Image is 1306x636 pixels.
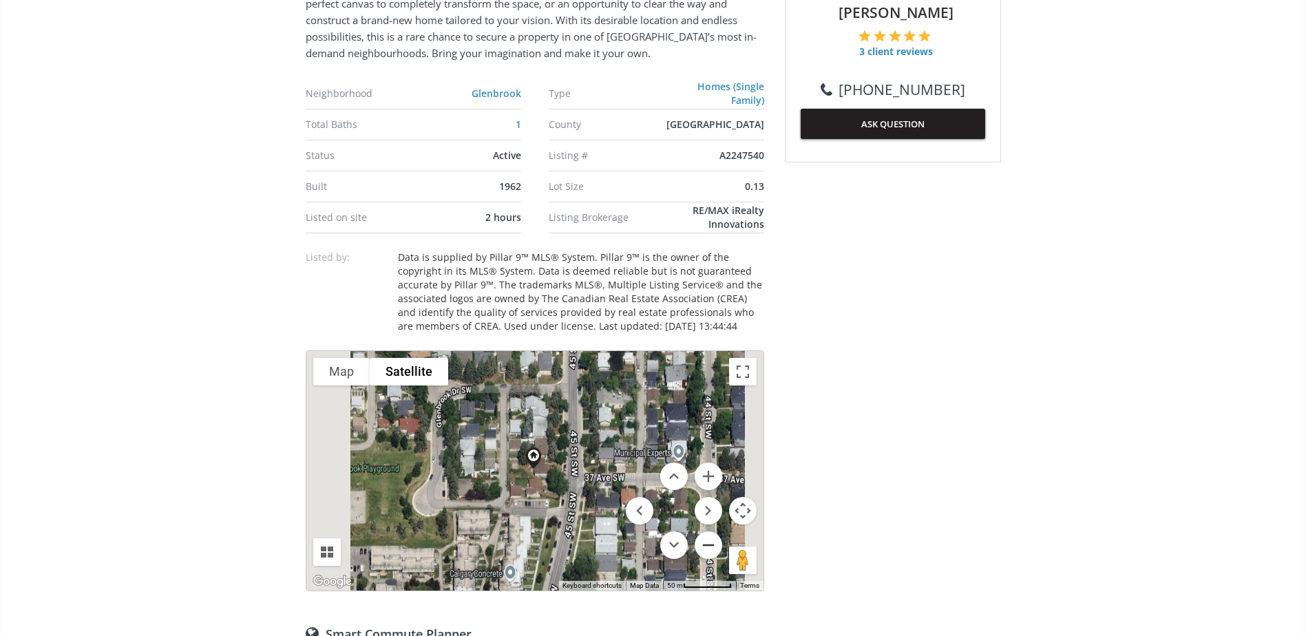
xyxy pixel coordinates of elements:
span: 0.13 [745,180,764,193]
div: Listed on site [306,213,420,222]
button: Keyboard shortcuts [562,581,622,591]
button: Show satellite imagery [370,358,448,385]
img: 1 of 5 stars [859,30,871,42]
div: Type [549,89,662,98]
div: Listing Brokerage [549,213,649,222]
span: [GEOGRAPHIC_DATA] [666,118,764,131]
img: 2 of 5 stars [874,30,886,42]
a: Open this area in Google Maps (opens a new window) [310,573,355,591]
span: 2 hours [485,211,521,224]
button: ASK QUESTION [801,109,985,139]
span: A2247540 [719,149,764,162]
button: Map Data [630,581,659,591]
div: Lot Size [549,182,663,191]
button: Show street map [313,358,370,385]
img: 4 of 5 stars [903,30,916,42]
a: Homes (Single Family) [697,80,764,107]
div: Built [306,182,420,191]
div: Total Baths [306,120,420,129]
div: Data is supplied by Pillar 9™ MLS® System. Pillar 9™ is the owner of the copyright in its MLS® Sy... [398,251,764,333]
button: Move right [695,497,722,524]
a: Glenbrook [472,87,521,100]
a: [PHONE_NUMBER] [821,79,965,100]
button: Move down [660,531,688,559]
span: 1962 [499,180,521,193]
button: Tilt map [313,538,341,566]
a: 1 [516,118,521,131]
button: Map camera controls [729,497,757,524]
button: Move left [626,497,653,524]
button: Toggle fullscreen view [729,358,757,385]
span: RE/MAX iRealty Innovations [693,204,764,231]
button: Zoom in [695,463,722,490]
div: Neighborhood [306,89,420,98]
img: 3 of 5 stars [889,30,901,42]
span: 3 client reviews [859,45,934,59]
span: Active [493,149,521,162]
img: Google [310,573,355,591]
div: Status [306,151,420,160]
img: 5 of 5 stars [918,30,931,42]
a: Terms [740,582,759,589]
div: County [549,120,663,129]
div: Listing # [549,151,663,160]
p: Listed by: [306,251,388,264]
button: Map Scale: 50 m per 67 pixels [663,581,736,591]
button: Move up [660,463,688,490]
span: 50 m [667,582,683,589]
button: Zoom out [695,531,722,559]
span: [PERSON_NAME] [808,2,985,23]
button: Drag Pegman onto the map to open Street View [729,547,757,574]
